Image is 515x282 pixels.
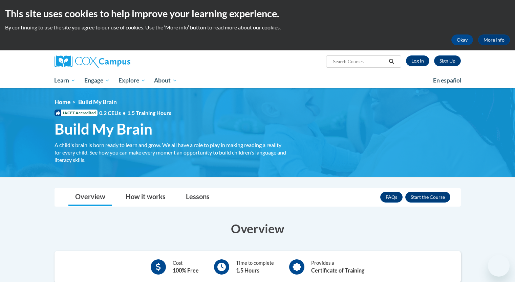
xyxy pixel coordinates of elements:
[236,259,274,275] div: Time to complete
[311,267,364,274] b: Certificate of Training
[119,76,146,85] span: Explore
[434,55,461,66] a: Register
[380,192,403,203] a: FAQs
[55,141,288,164] div: A child's brain is born ready to learn and grow. We all have a role to play in making reading a r...
[44,73,471,88] div: Main menu
[55,55,183,68] a: Cox Campus
[179,188,216,206] a: Lessons
[55,98,70,105] a: Home
[433,77,462,84] span: En español
[236,267,259,274] b: 1.5 Hours
[173,259,199,275] div: Cost
[50,73,80,88] a: Learn
[386,57,396,66] button: Search
[150,73,181,88] a: About
[488,255,510,277] iframe: Button to launch messaging window
[5,24,510,31] p: By continuing to use the site you agree to our use of cookies. Use the ‘More info’ button to read...
[55,220,461,237] h3: Overview
[5,7,510,20] h2: This site uses cookies to help improve your learning experience.
[55,110,98,116] span: IACET Accredited
[55,120,152,138] span: Build My Brain
[406,55,429,66] a: Log In
[451,34,473,45] button: Okay
[478,34,510,45] a: More Info
[332,57,386,66] input: Search Courses
[429,73,466,88] a: En español
[114,73,150,88] a: Explore
[68,188,112,206] a: Overview
[78,98,117,105] span: Build My Brain
[123,110,126,116] span: •
[99,109,171,117] span: 0.2 CEUs
[80,73,114,88] a: Engage
[55,55,130,68] img: Cox Campus
[405,192,450,203] button: Enroll
[119,188,172,206] a: How it works
[127,110,171,116] span: 1.5 Training Hours
[173,267,199,274] b: 100% Free
[154,76,177,85] span: About
[84,76,110,85] span: Engage
[311,259,364,275] div: Provides a
[54,76,76,85] span: Learn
